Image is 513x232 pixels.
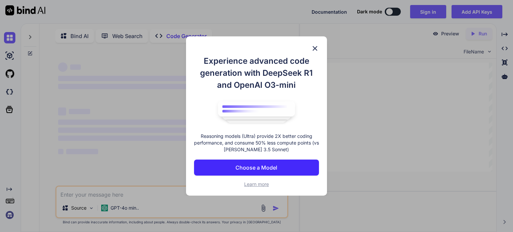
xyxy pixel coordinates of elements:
[194,160,319,176] button: Choose a Model
[235,164,277,172] p: Choose a Model
[244,181,269,187] span: Learn more
[194,133,319,153] p: Reasoning models (Ultra) provide 2X better coding performance, and consume 50% less compute point...
[194,55,319,91] h1: Experience advanced code generation with DeepSeek R1 and OpenAI O3-mini
[213,98,300,127] img: bind logo
[311,44,319,52] img: close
